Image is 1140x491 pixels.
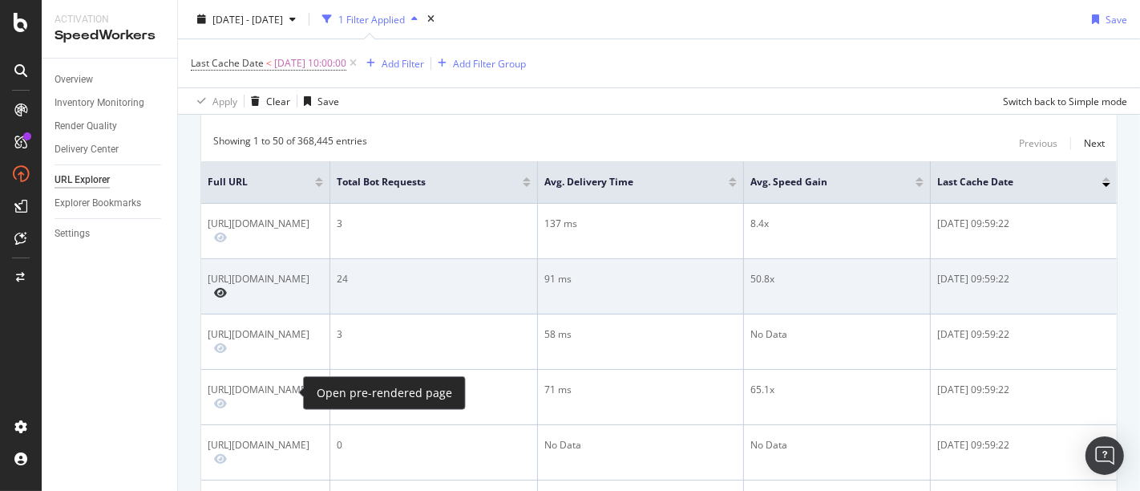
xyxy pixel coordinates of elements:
div: times [424,11,438,27]
div: 3 [337,217,531,231]
div: [URL][DOMAIN_NAME] [208,327,309,341]
button: Add Filter [360,54,424,73]
span: Last Cache Date [191,56,264,70]
div: [DATE] 09:59:22 [937,327,1110,342]
a: URL Explorer [55,172,166,189]
div: [DATE] 09:59:22 [937,383,1110,397]
div: Previous [1019,136,1057,150]
a: Preview https://www.alltricks.fr/C-136896-sb3?pagenumber=9 [214,453,227,465]
div: No Data [750,438,924,452]
div: Showing 1 to 50 of 368,445 entries [213,134,367,153]
a: Preview https://www.alltricks.fr/F-41498-bagagerie/P-185785-brooks_sac_a_dos_islington_noir [214,232,227,243]
div: Switch back to Simple mode [1003,94,1127,108]
button: Save [1085,6,1127,32]
button: 1 Filter Applied [316,6,424,32]
span: [DATE] - [DATE] [212,12,283,26]
div: Render Quality [55,118,117,135]
div: 8.4x [750,217,924,231]
div: [URL][DOMAIN_NAME] [208,438,309,452]
div: 1 Filter Applied [338,12,405,26]
div: SpeedWorkers [55,26,164,45]
div: Save [1106,12,1127,26]
div: Inventory Monitoring [55,95,144,112]
a: Delivery Center [55,141,166,158]
a: Preview https://www.alltricks.fr/F-187976-velo-ville_voyage_vtc/P-2927434-vtc_electrique_cube_tou... [214,398,227,409]
span: Avg. Delivery Time [544,175,705,189]
div: [URL][DOMAIN_NAME] [208,217,309,230]
div: Settings [55,225,90,242]
div: Clear [266,94,290,108]
div: [DATE] 09:59:22 [937,272,1110,286]
div: 3 [337,327,531,342]
div: Add Filter [382,56,424,70]
a: Explorer Bookmarks [55,195,166,212]
span: Full URL [208,175,291,189]
div: 71 ms [544,383,737,397]
div: 24 [337,272,531,286]
div: [DATE] 09:59:22 [937,438,1110,452]
button: Apply [191,88,237,114]
div: Activation [55,13,164,26]
div: Overview [55,71,93,88]
div: No Data [544,438,737,452]
a: Preview https://www.alltricks.fr/F-41505-velos-route-_-cyclocross-_-triathlon/P-2786805-produit_r... [214,287,227,298]
div: URL Explorer [55,172,110,189]
div: Explorer Bookmarks [55,195,141,212]
div: Add Filter Group [453,56,526,70]
div: Open pre-rendered page [317,383,452,403]
div: Apply [212,94,237,108]
div: No Data [750,327,924,342]
div: 0 [337,438,531,452]
div: 58 ms [544,327,737,342]
button: [DATE] - [DATE] [191,6,302,32]
div: [DATE] 09:59:22 [937,217,1110,231]
a: Settings [55,225,166,242]
span: Last Cache Date [937,175,1078,189]
button: Previous [1019,134,1057,153]
a: Overview [55,71,166,88]
span: Avg. Speed Gain [750,175,891,189]
button: Add Filter Group [431,54,526,73]
div: Next [1084,136,1105,150]
div: [URL][DOMAIN_NAME] [208,272,309,286]
span: [DATE] 10:00:00 [274,52,346,75]
div: Delivery Center [55,141,119,158]
a: Render Quality [55,118,166,135]
div: Save [317,94,339,108]
a: Preview https://www.alltricks.fr/F-32744-textile-hauts/P-1967268-polaire_patagonia_retro_pile_bru... [214,343,227,354]
span: < [266,56,272,70]
div: 65.1x [750,383,924,397]
div: Open Intercom Messenger [1085,436,1124,475]
button: Save [297,88,339,114]
button: Switch back to Simple mode [996,88,1127,114]
button: Clear [245,88,290,114]
div: 137 ms [544,217,737,231]
div: 91 ms [544,272,737,286]
div: [URL][DOMAIN_NAME] [208,383,309,396]
span: Total Bot Requests [337,175,499,189]
button: Next [1084,134,1105,153]
div: 50.8x [750,272,924,286]
a: Inventory Monitoring [55,95,166,112]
